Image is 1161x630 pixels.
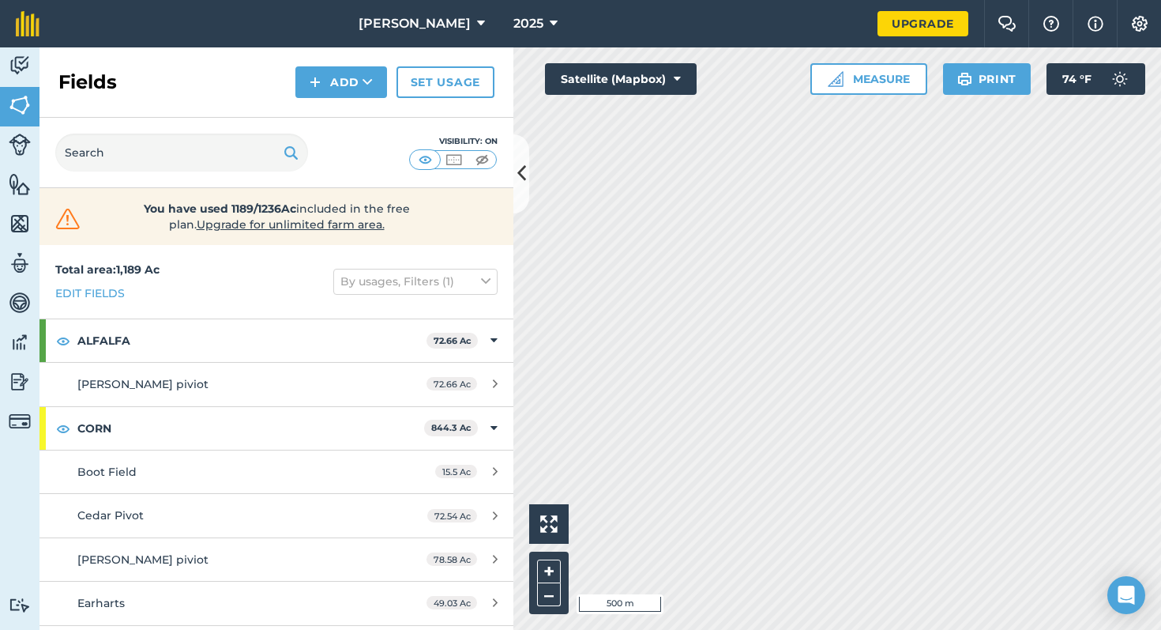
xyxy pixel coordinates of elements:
[9,370,31,394] img: svg+xml;base64,PD94bWwgdmVyc2lvbj0iMS4wIiBlbmNvZGluZz0idXRmLTgiPz4KPCEtLSBHZW5lcmF0b3I6IEFkb2JlIE...
[537,560,561,583] button: +
[9,291,31,315] img: svg+xml;base64,PD94bWwgdmVyc2lvbj0iMS4wIiBlbmNvZGluZz0idXRmLTgiPz4KPCEtLSBHZW5lcmF0b3I6IEFkb2JlIE...
[39,582,513,624] a: Earharts49.03 Ac
[58,70,117,95] h2: Fields
[39,451,513,493] a: Boot Field15.5 Ac
[77,553,209,567] span: [PERSON_NAME] piviot
[431,422,472,433] strong: 844.3 Ac
[77,377,209,391] span: [PERSON_NAME] piviot
[9,134,31,156] img: svg+xml;base64,PD94bWwgdmVyc2lvbj0iMS4wIiBlbmNvZGluZz0idXRmLTgiPz4KPCEtLSBHZW5lcmF0b3I6IEFkb2JlIE...
[56,331,70,350] img: svg+xml;base64,PHN2ZyB4bWxucz0iaHR0cDovL3d3dy53My5vcmcvMjAwMC9zdmciIHdpZHRoPSIxOCIgaGVpZ2h0PSIyNC...
[1042,16,1061,32] img: A question mark icon
[828,71,844,87] img: Ruler icon
[810,63,927,95] button: Measure
[295,66,387,98] button: Add
[427,509,477,522] span: 72.54 Ac
[333,269,498,294] button: By usages, Filters (1)
[1104,63,1136,95] img: svg+xml;base64,PD94bWwgdmVyc2lvbj0iMS4wIiBlbmNvZGluZz0idXRmLTgiPz4KPCEtLSBHZW5lcmF0b3I6IEFkb2JlIE...
[1062,63,1091,95] span: 74 ° F
[409,135,498,148] div: Visibility: On
[1088,14,1103,33] img: svg+xml;base64,PHN2ZyB4bWxucz0iaHR0cDovL3d3dy53My5vcmcvMjAwMC9zdmciIHdpZHRoPSIxNyIgaGVpZ2h0PSIxNy...
[444,152,464,168] img: svg+xml;base64,PHN2ZyB4bWxucz0iaHR0cDovL3d3dy53My5vcmcvMjAwMC9zdmciIHdpZHRoPSI1MCIgaGVpZ2h0PSI0MC...
[537,583,561,606] button: –
[426,377,477,390] span: 72.66 Ac
[39,363,513,406] a: [PERSON_NAME] piviot72.66 Ac
[359,14,471,33] span: [PERSON_NAME]
[39,494,513,537] a: Cedar Pivot72.54 Ac
[55,285,125,302] a: Edit fields
[77,596,125,610] span: Earharts
[144,202,296,216] strong: You have used 1189/1236Ac
[9,54,31,77] img: svg+xml;base64,PD94bWwgdmVyc2lvbj0iMS4wIiBlbmNvZGluZz0idXRmLTgiPz4KPCEtLSBHZW5lcmF0b3I6IEFkb2JlIE...
[16,11,39,36] img: fieldmargin Logo
[108,201,445,232] span: included in the free plan .
[9,251,31,275] img: svg+xml;base64,PD94bWwgdmVyc2lvbj0iMS4wIiBlbmNvZGluZz0idXRmLTgiPz4KPCEtLSBHZW5lcmF0b3I6IEFkb2JlIE...
[545,63,697,95] button: Satellite (Mapbox)
[310,73,321,92] img: svg+xml;base64,PHN2ZyB4bWxucz0iaHR0cDovL3d3dy53My5vcmcvMjAwMC9zdmciIHdpZHRoPSIxNCIgaGVpZ2h0PSIyNC...
[55,262,160,277] strong: Total area : 1,189 Ac
[943,63,1031,95] button: Print
[998,16,1016,32] img: Two speech bubbles overlapping with the left bubble in the forefront
[426,596,477,609] span: 49.03 Ac
[9,330,31,354] img: svg+xml;base64,PD94bWwgdmVyc2lvbj0iMS4wIiBlbmNvZGluZz0idXRmLTgiPz4KPCEtLSBHZW5lcmF0b3I6IEFkb2JlIE...
[39,538,513,581] a: [PERSON_NAME] piviot78.58 Ac
[77,465,137,479] span: Boot Field
[39,407,513,450] div: CORN844.3 Ac
[9,410,31,432] img: svg+xml;base64,PD94bWwgdmVyc2lvbj0iMS4wIiBlbmNvZGluZz0idXRmLTgiPz4KPCEtLSBHZW5lcmF0b3I6IEFkb2JlIE...
[396,66,494,98] a: Set usage
[284,143,299,162] img: svg+xml;base64,PHN2ZyB4bWxucz0iaHR0cDovL3d3dy53My5vcmcvMjAwMC9zdmciIHdpZHRoPSIxOSIgaGVpZ2h0PSIyNC...
[9,93,31,117] img: svg+xml;base64,PHN2ZyB4bWxucz0iaHR0cDovL3d3dy53My5vcmcvMjAwMC9zdmciIHdpZHRoPSI1NiIgaGVpZ2h0PSI2MC...
[9,172,31,196] img: svg+xml;base64,PHN2ZyB4bWxucz0iaHR0cDovL3d3dy53My5vcmcvMjAwMC9zdmciIHdpZHRoPSI1NiIgaGVpZ2h0PSI2MC...
[52,207,84,231] img: svg+xml;base64,PHN2ZyB4bWxucz0iaHR0cDovL3d3dy53My5vcmcvMjAwMC9zdmciIHdpZHRoPSIzMiIgaGVpZ2h0PSIzMC...
[77,508,144,522] span: Cedar Pivot
[77,407,424,450] strong: CORN
[55,134,308,172] input: Search
[426,553,477,566] span: 78.58 Ac
[513,14,543,33] span: 2025
[1107,576,1145,614] div: Open Intercom Messenger
[1130,16,1149,32] img: A cog icon
[1046,63,1145,95] button: 74 °F
[77,319,426,362] strong: ALFALFA
[435,465,477,478] span: 15.5 Ac
[957,70,972,89] img: svg+xml;base64,PHN2ZyB4bWxucz0iaHR0cDovL3d3dy53My5vcmcvMjAwMC9zdmciIHdpZHRoPSIxOSIgaGVpZ2h0PSIyNC...
[472,152,492,168] img: svg+xml;base64,PHN2ZyB4bWxucz0iaHR0cDovL3d3dy53My5vcmcvMjAwMC9zdmciIHdpZHRoPSI1MCIgaGVpZ2h0PSI0MC...
[52,201,501,232] a: You have used 1189/1236Acincluded in the free plan.Upgrade for unlimited farm area.
[877,11,968,36] a: Upgrade
[56,419,70,438] img: svg+xml;base64,PHN2ZyB4bWxucz0iaHR0cDovL3d3dy53My5vcmcvMjAwMC9zdmciIHdpZHRoPSIxOCIgaGVpZ2h0PSIyNC...
[9,598,31,613] img: svg+xml;base64,PD94bWwgdmVyc2lvbj0iMS4wIiBlbmNvZGluZz0idXRmLTgiPz4KPCEtLSBHZW5lcmF0b3I6IEFkb2JlIE...
[197,217,385,232] span: Upgrade for unlimited farm area.
[540,515,558,533] img: Four arrows, one pointing top left, one top right, one bottom right and the last bottom left
[434,335,472,346] strong: 72.66 Ac
[39,319,513,362] div: ALFALFA72.66 Ac
[9,212,31,236] img: svg+xml;base64,PHN2ZyB4bWxucz0iaHR0cDovL3d3dy53My5vcmcvMjAwMC9zdmciIHdpZHRoPSI1NiIgaGVpZ2h0PSI2MC...
[415,152,435,168] img: svg+xml;base64,PHN2ZyB4bWxucz0iaHR0cDovL3d3dy53My5vcmcvMjAwMC9zdmciIHdpZHRoPSI1MCIgaGVpZ2h0PSI0MC...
